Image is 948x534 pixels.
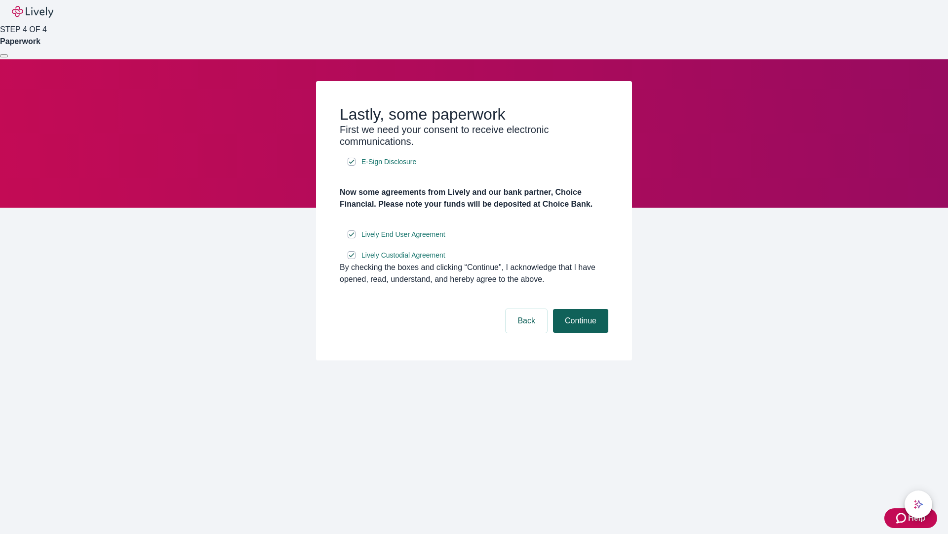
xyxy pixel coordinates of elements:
[884,508,937,528] button: Zendesk support iconHelp
[553,309,608,333] button: Continue
[361,157,416,167] span: E-Sign Disclosure
[359,156,418,168] a: e-sign disclosure document
[361,229,445,240] span: Lively End User Agreement
[340,186,608,210] h4: Now some agreements from Lively and our bank partner, Choice Financial. Please note your funds wi...
[896,512,908,524] svg: Zendesk support icon
[359,228,447,241] a: e-sign disclosure document
[361,250,445,261] span: Lively Custodial Agreement
[905,490,932,518] button: chat
[340,105,608,124] h2: Lastly, some paperwork
[908,512,925,524] span: Help
[340,262,608,285] div: By checking the boxes and clicking “Continue", I acknowledge that I have opened, read, understand...
[506,309,547,333] button: Back
[340,124,608,147] h3: First we need your consent to receive electronic communications.
[359,249,447,262] a: e-sign disclosure document
[12,6,53,18] img: Lively
[913,499,923,509] svg: Lively AI Assistant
